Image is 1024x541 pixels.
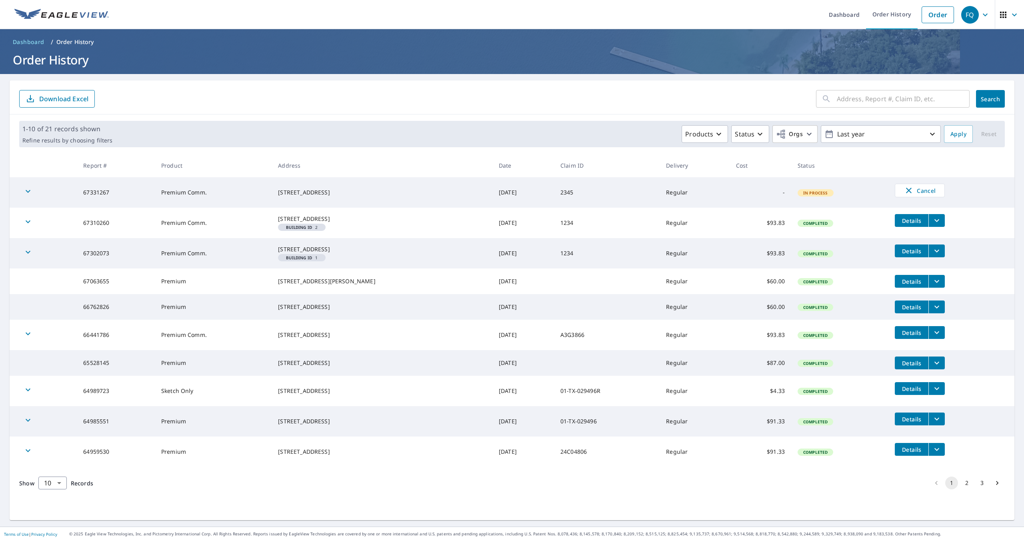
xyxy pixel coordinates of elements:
[4,531,29,537] a: Terms of Use
[730,376,791,406] td: $4.33
[928,443,945,456] button: filesDropdownBtn-64959530
[928,413,945,425] button: filesDropdownBtn-64985551
[798,361,832,366] span: Completed
[39,94,88,103] p: Download Excel
[660,238,730,268] td: Regular
[928,275,945,288] button: filesDropdownBtn-67063655
[10,36,1014,48] nav: breadcrumb
[834,127,928,141] p: Last year
[278,303,486,311] div: [STREET_ADDRESS]
[735,129,754,139] p: Status
[928,244,945,257] button: filesDropdownBtn-67302073
[900,359,924,367] span: Details
[950,129,966,139] span: Apply
[281,225,322,229] span: 2
[492,294,554,320] td: [DATE]
[554,238,660,268] td: 1234
[730,238,791,268] td: $93.83
[155,238,272,268] td: Premium Comm.
[492,376,554,406] td: [DATE]
[895,214,928,227] button: detailsBtn-67310260
[730,320,791,350] td: $93.83
[895,413,928,425] button: detailsBtn-64985551
[554,406,660,437] td: 01-TX-029496
[554,154,660,177] th: Claim ID
[798,419,832,425] span: Completed
[929,477,1005,489] nav: pagination navigation
[10,36,48,48] a: Dashboard
[492,208,554,238] td: [DATE]
[77,350,155,376] td: 65528145
[928,214,945,227] button: filesDropdownBtn-67310260
[895,382,928,395] button: detailsBtn-64989723
[278,277,486,285] div: [STREET_ADDRESS][PERSON_NAME]
[554,177,660,208] td: 2345
[660,177,730,208] td: Regular
[900,385,924,393] span: Details
[278,448,486,456] div: [STREET_ADDRESS]
[798,449,832,455] span: Completed
[155,294,272,320] td: Premium
[903,186,936,195] span: Cancel
[791,154,888,177] th: Status
[278,359,486,367] div: [STREET_ADDRESS]
[730,268,791,294] td: $60.00
[776,129,803,139] span: Orgs
[51,37,53,47] li: /
[976,90,1005,108] button: Search
[492,268,554,294] td: [DATE]
[77,376,155,406] td: 64989723
[155,177,272,208] td: Premium Comm.
[900,278,924,285] span: Details
[731,125,769,143] button: Status
[14,9,109,21] img: EV Logo
[281,256,322,260] span: 1
[77,177,155,208] td: 67331267
[895,275,928,288] button: detailsBtn-67063655
[798,220,832,226] span: Completed
[286,225,312,229] em: Building ID
[278,387,486,395] div: [STREET_ADDRESS]
[278,215,486,223] div: [STREET_ADDRESS]
[77,268,155,294] td: 67063655
[77,208,155,238] td: 67310260
[13,38,44,46] span: Dashboard
[660,294,730,320] td: Regular
[554,376,660,406] td: 01-TX-029496R
[660,320,730,350] td: Regular
[155,437,272,467] td: Premium
[900,329,924,337] span: Details
[56,38,94,46] p: Order History
[660,376,730,406] td: Regular
[730,177,791,208] td: -
[895,184,945,197] button: Cancel
[961,6,979,24] div: FQ
[895,301,928,313] button: detailsBtn-66762826
[730,154,791,177] th: Cost
[286,256,312,260] em: Building ID
[730,208,791,238] td: $93.83
[71,479,93,487] span: Records
[900,303,924,311] span: Details
[554,320,660,350] td: A3G3866
[928,301,945,313] button: filesDropdownBtn-66762826
[798,190,833,196] span: In Process
[155,376,272,406] td: Sketch Only
[155,154,272,177] th: Product
[900,446,924,453] span: Details
[928,326,945,339] button: filesDropdownBtn-66441786
[38,472,67,494] div: 10
[155,268,272,294] td: Premium
[38,477,67,489] div: Show 10 records
[798,389,832,394] span: Completed
[895,244,928,257] button: detailsBtn-67302073
[976,477,988,489] button: Go to page 3
[730,294,791,320] td: $60.00
[77,294,155,320] td: 66762826
[900,247,924,255] span: Details
[492,406,554,437] td: [DATE]
[928,357,945,369] button: filesDropdownBtn-65528145
[69,531,1020,537] p: © 2025 Eagle View Technologies, Inc. and Pictometry International Corp. All Rights Reserved. Repo...
[19,90,95,108] button: Download Excel
[554,208,660,238] td: 1234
